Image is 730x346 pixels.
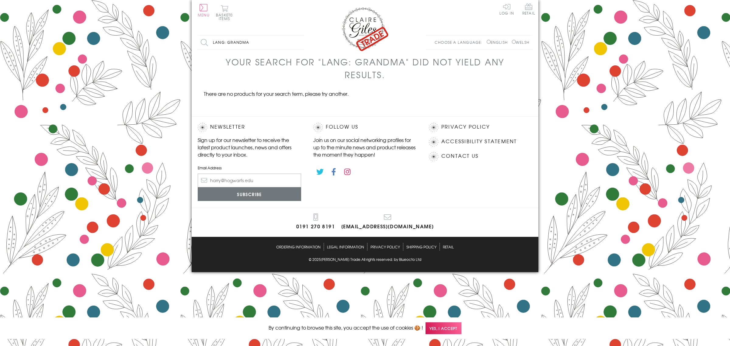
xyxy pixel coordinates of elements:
[198,136,301,158] p: Sign up for our newsletter to receive the latest product launches, news and offers directly to yo...
[394,257,421,263] a: by Blueocto Ltd
[341,213,434,231] a: [EMAIL_ADDRESS][DOMAIN_NAME]
[512,40,529,45] label: Welsh
[198,174,301,187] input: harry@hogwarts.edu
[198,165,301,171] label: Email Address
[216,5,233,20] button: Basket0 items
[198,123,301,132] h2: Newsletter
[321,257,360,263] a: [PERSON_NAME] Trade
[298,36,304,49] input: Search
[406,243,436,251] a: Shipping Policy
[198,257,532,262] p: © 2025 .
[441,123,490,131] a: Privacy Policy
[512,40,516,44] input: Welsh
[370,243,400,251] a: Privacy Policy
[204,56,526,81] h1: Your search for "lang: grandma" did not yield any results.
[441,137,517,146] a: Accessibility Statement
[313,136,417,158] p: Join us on our social networking profiles for up to the minute news and product releases the mome...
[313,123,417,132] h2: Follow Us
[219,12,233,21] span: 0 items
[276,243,321,251] a: Ordering Information
[198,4,210,17] button: Menu
[327,243,364,251] a: Legal Information
[443,243,454,251] a: Retail
[435,40,485,45] p: Choose a language:
[522,3,535,16] a: Retail
[426,322,461,334] span: Yes, I accept
[499,3,514,15] a: Log In
[296,213,335,231] a: 0191 270 8191
[198,12,210,18] span: Menu
[198,90,355,97] p: There are no products for your search term, please try another.
[198,36,304,49] input: Search all products
[361,257,393,262] span: All rights reserved.
[487,40,491,44] input: English
[487,40,511,45] label: English
[341,6,389,51] img: Claire Giles Trade
[441,152,478,160] a: Contact Us
[522,3,535,15] span: Retail
[198,187,301,201] input: Subscribe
